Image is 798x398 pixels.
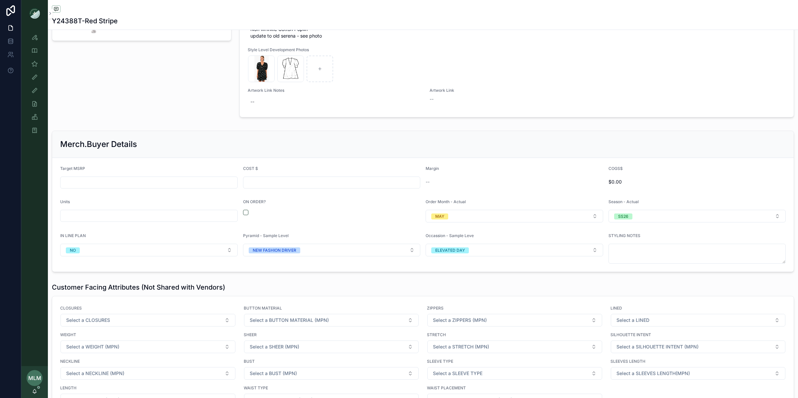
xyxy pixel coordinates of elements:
[244,385,419,391] span: WAIST TYPE
[250,370,297,377] span: Select a BUST (MPN)
[244,306,419,311] span: BUTTON MATERIAL
[244,359,419,364] span: BUST
[60,385,236,391] span: LENGTH
[60,233,86,238] span: IN LINE PLAN
[427,367,602,380] button: Select Button
[248,47,786,53] span: Style Level Development Photos
[52,16,118,26] h1: Y24388T-Red Stripe
[250,98,254,105] div: --
[426,179,430,185] span: --
[244,340,419,353] button: Select Button
[243,244,421,256] button: Select Button
[610,306,786,311] span: LINED
[611,367,786,380] button: Select Button
[66,343,119,350] span: Select a WEIGHT (MPN)
[243,166,258,171] span: COST $
[616,317,649,324] span: Select a LINED
[618,213,628,219] div: SS26
[610,359,786,364] span: SLEEVES LENGTH
[70,247,76,253] div: NO
[611,314,786,327] button: Select Button
[253,247,296,253] div: NEW FASHION DRIVER
[427,314,602,327] button: Select Button
[426,244,603,256] button: Select Button
[616,343,699,350] span: Select a SILHOUETTE INTENT (MPN)
[66,317,110,324] span: Select a CLOSURES
[250,343,299,350] span: Select a SHEER (MPN)
[243,199,266,204] span: ON ORDER?
[244,332,419,337] span: SHEER
[427,306,602,311] span: ZIPPERS
[61,367,235,380] button: Select Button
[244,367,419,380] button: Select Button
[430,88,558,93] span: Artwork Link
[616,370,690,377] span: Select a SLEEVES LENGTH(MPN)
[608,210,786,222] button: Select Button
[608,199,639,204] span: Season - Actual
[60,166,85,171] span: Target MSRP
[244,314,419,327] button: Select Button
[610,332,786,337] span: SILHOUETTE INTENT
[433,343,489,350] span: Select a STRETCH (MPN)
[60,199,70,204] span: Units
[60,306,236,311] span: CLOSURES
[426,199,466,204] span: Order Month - Actual
[60,332,236,337] span: WEIGHT
[433,370,482,377] span: Select a SLEEVE TYPE
[427,359,602,364] span: SLEEVE TYPE
[61,340,235,353] button: Select Button
[61,314,235,327] button: Select Button
[60,139,137,150] h2: Merch.Buyer Details
[426,210,603,222] button: Select Button
[435,213,444,219] div: MAY
[430,96,434,102] span: --
[21,27,48,145] div: scrollable content
[427,332,602,337] span: STRETCH
[608,166,623,171] span: COGS$
[427,385,602,391] span: WAIST PLACEMENT
[250,317,329,324] span: Select a BUTTON MATERIAL (MPN)
[427,340,602,353] button: Select Button
[29,8,40,19] img: App logo
[60,359,236,364] span: NECKLINE
[608,233,640,238] span: STYLING NOTES
[426,166,439,171] span: Margin
[433,317,487,324] span: Select a ZIPPERS (MPN)
[426,233,474,238] span: Occassion - Sample Leve
[60,244,238,256] button: Select Button
[435,247,465,253] div: ELEVATED DAY
[611,340,786,353] button: Select Button
[248,88,422,93] span: Artwork Link Notes
[28,374,41,382] span: MLM
[243,233,289,238] span: Pyramid - Sample Level
[608,179,786,185] span: $0.00
[66,370,124,377] span: Select a NECKLINE (MPN)
[52,283,225,292] h1: Customer Facing Attributes (Not Shared with Vendors)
